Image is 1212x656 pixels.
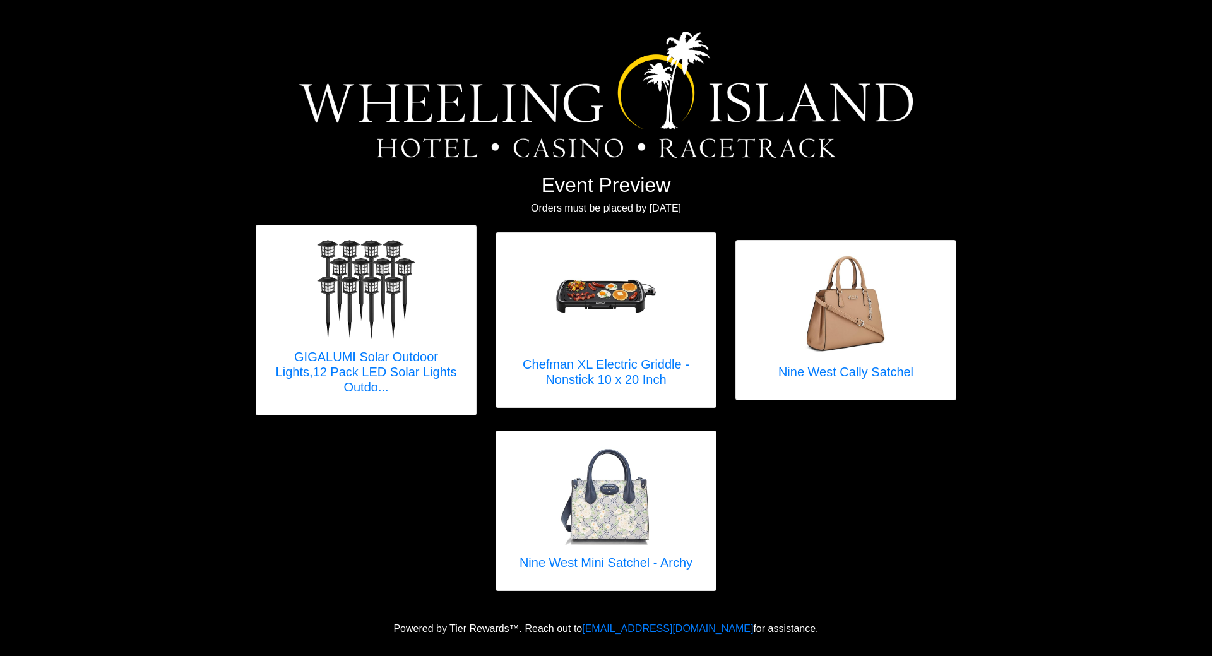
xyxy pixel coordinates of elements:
[778,364,913,379] h5: Nine West Cally Satchel
[520,444,692,578] a: Nine West Mini Satchel - Archy Nine West Mini Satchel - Archy
[582,623,753,634] a: [EMAIL_ADDRESS][DOMAIN_NAME]
[299,32,913,158] img: Logo
[269,349,463,395] h5: GIGALUMI Solar Outdoor Lights,12 Pack LED Solar Lights Outdo...
[509,357,703,387] h5: Chefman XL Electric Griddle - Nonstick 10 x 20 Inch
[778,253,913,387] a: Nine West Cally Satchel Nine West Cally Satchel
[316,238,417,339] img: GIGALUMI Solar Outdoor Lights,12 Pack LED Solar Lights Outdoor Waterproof, Solar Walkway Lights M...
[256,173,956,197] h2: Event Preview
[520,555,692,570] h5: Nine West Mini Satchel - Archy
[269,238,463,402] a: GIGALUMI Solar Outdoor Lights,12 Pack LED Solar Lights Outdoor Waterproof, Solar Walkway Lights M...
[509,246,703,395] a: Chefman XL Electric Griddle - Nonstick 10 x 20 Inch Chefman XL Electric Griddle - Nonstick 10 x 2...
[795,253,896,354] img: Nine West Cally Satchel
[555,246,656,347] img: Chefman XL Electric Griddle - Nonstick 10 x 20 Inch
[393,623,818,634] span: Powered by Tier Rewards™. Reach out to for assistance.
[256,202,956,214] h6: Orders must be placed by [DATE]
[555,444,656,545] img: Nine West Mini Satchel - Archy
